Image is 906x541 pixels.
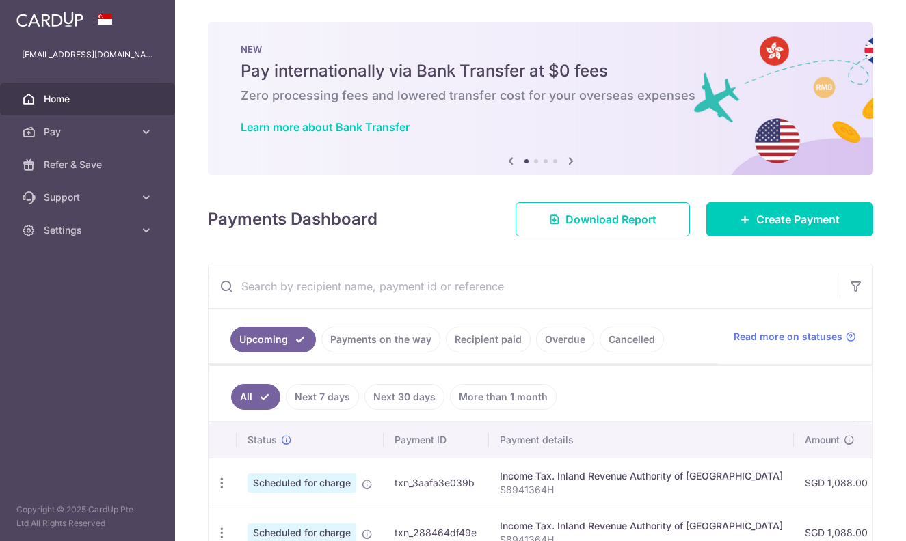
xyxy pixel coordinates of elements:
[241,44,840,55] p: NEW
[364,384,444,410] a: Next 30 days
[734,330,856,344] a: Read more on statuses
[516,202,690,236] a: Download Report
[794,458,879,508] td: SGD 1,088.00
[16,11,83,27] img: CardUp
[248,433,277,447] span: Status
[208,22,873,175] img: Bank transfer banner
[805,433,840,447] span: Amount
[241,87,840,104] h6: Zero processing fees and lowered transfer cost for your overseas expenses
[286,384,359,410] a: Next 7 days
[241,60,840,82] h5: Pay internationally via Bank Transfer at $0 fees
[22,48,153,61] p: [EMAIL_ADDRESS][DOMAIN_NAME]
[446,327,531,352] a: Recipient paid
[384,458,489,508] td: txn_3aafa3e039b
[734,330,842,344] span: Read more on statuses
[44,92,134,106] span: Home
[756,211,840,227] span: Create Payment
[500,519,783,533] div: Income Tax. Inland Revenue Authority of [GEOGRAPHIC_DATA]
[450,384,557,410] a: More than 1 month
[489,422,794,458] th: Payment details
[44,223,134,237] span: Settings
[209,264,840,308] input: Search by recipient name, payment id or reference
[208,207,377,232] h4: Payments Dashboard
[706,202,873,236] a: Create Payment
[44,191,134,204] span: Support
[384,422,489,458] th: Payment ID
[565,211,656,227] span: Download Report
[44,158,134,171] span: Refer & Save
[321,327,440,352] a: Payments on the way
[500,469,783,483] div: Income Tax. Inland Revenue Authority of [GEOGRAPHIC_DATA]
[44,125,134,139] span: Pay
[241,120,410,134] a: Learn more about Bank Transfer
[600,327,664,352] a: Cancelled
[500,483,783,497] p: S8941364H
[230,327,316,352] a: Upcoming
[536,327,594,352] a: Overdue
[248,473,356,493] span: Scheduled for charge
[231,384,280,410] a: All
